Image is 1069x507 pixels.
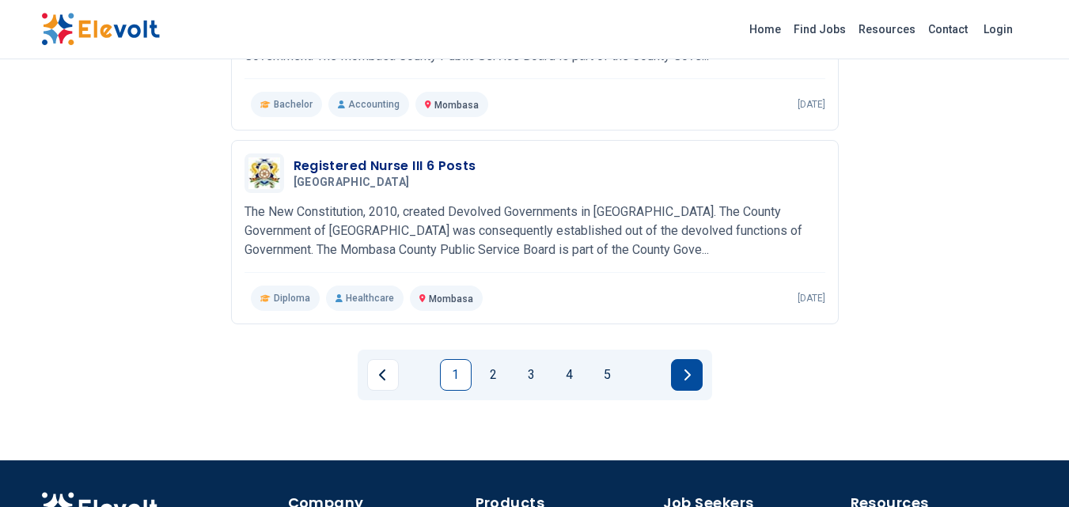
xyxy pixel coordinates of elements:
[787,17,852,42] a: Find Jobs
[554,359,586,391] a: Page 4
[592,359,624,391] a: Page 5
[367,359,703,391] ul: Pagination
[429,293,473,305] span: Mombasa
[798,292,825,305] p: [DATE]
[671,359,703,391] a: Next page
[798,98,825,111] p: [DATE]
[274,292,310,305] span: Diploma
[478,359,510,391] a: Page 2
[248,157,280,190] img: Mombasa County
[434,100,479,111] span: Mombasa
[440,359,472,391] a: Page 1 is your current page
[516,359,548,391] a: Page 3
[245,153,825,311] a: Mombasa CountyRegistered Nurse III 6 Posts[GEOGRAPHIC_DATA]The New Constitution, 2010, created De...
[743,17,787,42] a: Home
[245,202,825,259] p: The New Constitution, 2010, created Devolved Governments in [GEOGRAPHIC_DATA]. The County Governm...
[922,17,974,42] a: Contact
[974,13,1022,45] a: Login
[852,17,922,42] a: Resources
[274,98,313,111] span: Bachelor
[294,176,410,190] span: [GEOGRAPHIC_DATA]
[326,286,404,311] p: Healthcare
[328,92,409,117] p: Accounting
[41,13,160,46] img: Elevolt
[294,157,476,176] h3: Registered Nurse III 6 Posts
[990,431,1069,507] iframe: Chat Widget
[367,359,399,391] a: Previous page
